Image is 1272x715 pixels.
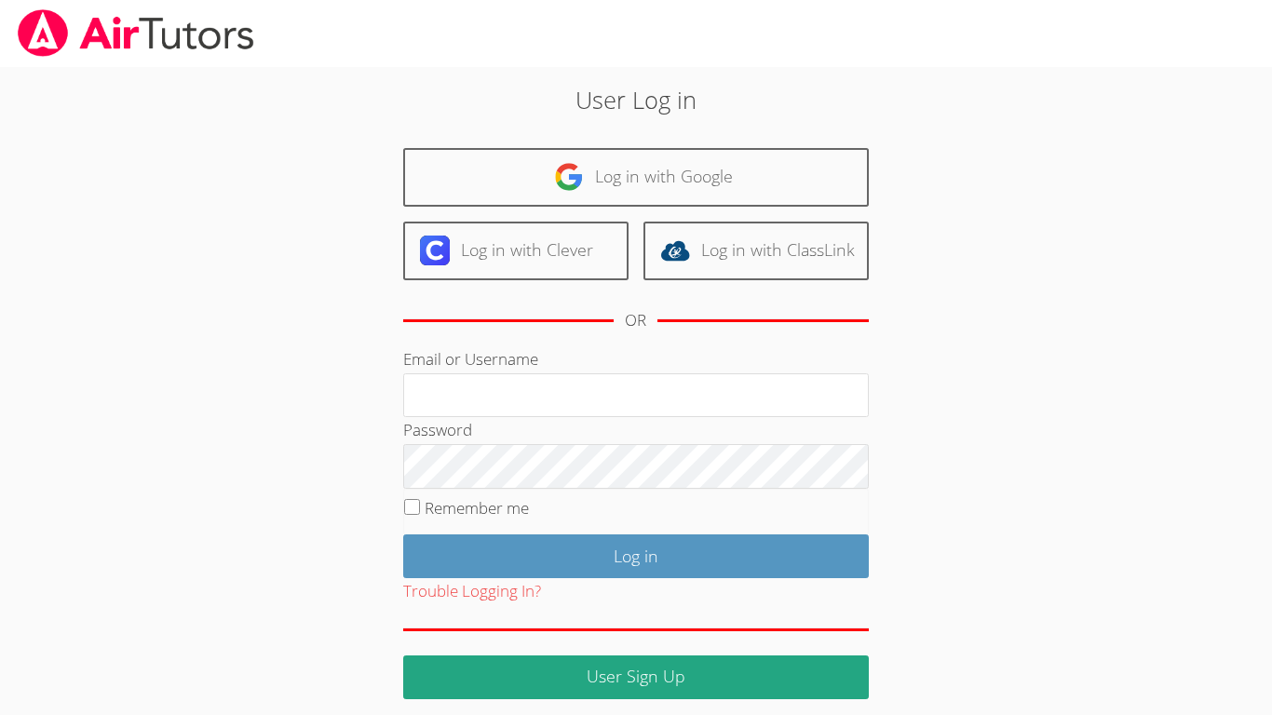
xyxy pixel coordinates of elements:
a: User Sign Up [403,655,869,699]
h2: User Log in [292,82,980,117]
img: clever-logo-6eab21bc6e7a338710f1a6ff85c0baf02591cd810cc4098c63d3a4b26e2feb20.svg [420,236,450,265]
label: Password [403,419,472,440]
img: google-logo-50288ca7cdecda66e5e0955fdab243c47b7ad437acaf1139b6f446037453330a.svg [554,162,584,192]
label: Remember me [425,497,529,519]
div: OR [625,307,646,334]
label: Email or Username [403,348,538,370]
a: Log in with Google [403,148,869,207]
input: Log in [403,534,869,578]
img: classlink-logo-d6bb404cc1216ec64c9a2012d9dc4662098be43eaf13dc465df04b49fa7ab582.svg [660,236,690,265]
a: Log in with Clever [403,222,629,280]
a: Log in with ClassLink [643,222,869,280]
img: airtutors_banner-c4298cdbf04f3fff15de1276eac7730deb9818008684d7c2e4769d2f7ddbe033.png [16,9,256,57]
button: Trouble Logging In? [403,578,541,605]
